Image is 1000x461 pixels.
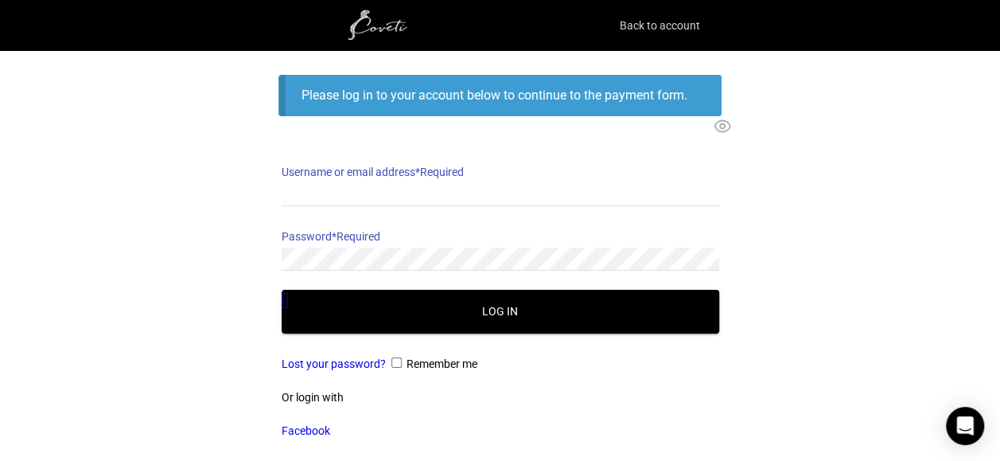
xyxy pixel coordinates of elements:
span: Remember me [407,357,477,370]
span: Required [420,161,464,183]
a: Back to account [620,14,700,37]
button: Log in [282,290,719,334]
span: Required [337,225,380,248]
label: Password [282,225,719,248]
a: Facebook [282,420,719,442]
input: Remember me [391,357,402,368]
a: Lost your password? [282,357,386,370]
img: white1.png [301,10,460,41]
span: Or login with [282,391,344,404]
div: Please log in to your account below to continue to the payment form. [278,75,722,116]
div: Open Intercom Messenger [946,407,984,445]
label: Username or email address [282,161,719,183]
